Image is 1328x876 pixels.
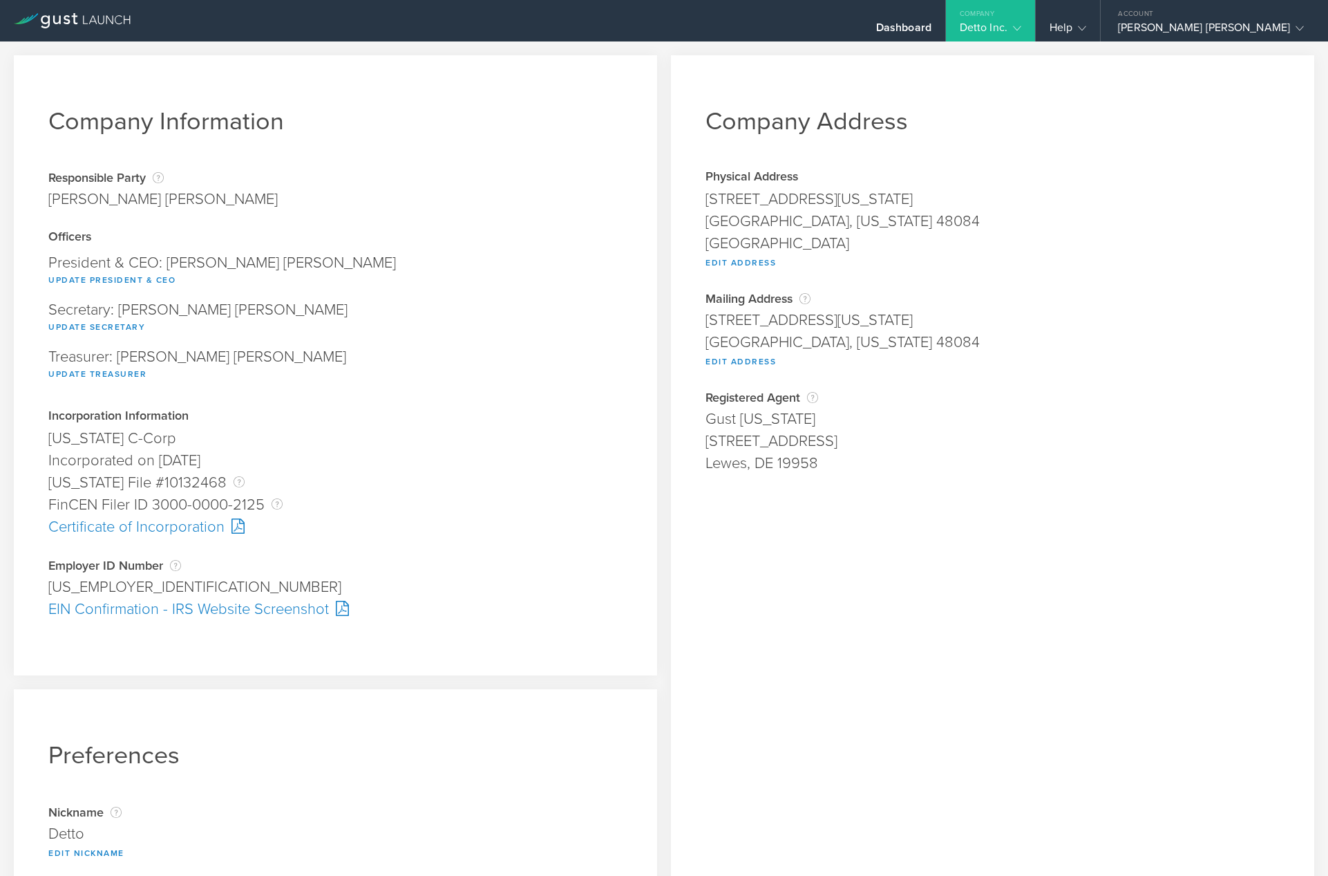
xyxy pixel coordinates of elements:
div: President & CEO: [PERSON_NAME] [PERSON_NAME] [48,248,623,295]
div: Officers [48,231,623,245]
button: Edit Address [705,353,776,370]
div: Certificate of Incorporation [48,516,623,538]
h1: Company Address [705,106,1280,136]
button: Update President & CEO [48,272,176,288]
div: [US_EMPLOYER_IDENTIFICATION_NUMBER] [48,576,623,598]
div: [PERSON_NAME] [PERSON_NAME] [1118,21,1304,41]
button: Update Treasurer [48,366,146,382]
div: Treasurer: [PERSON_NAME] [PERSON_NAME] [48,342,623,389]
div: Incorporation Information [48,410,623,424]
button: Update Secretary [48,319,145,335]
div: EIN Confirmation - IRS Website Screenshot [48,598,623,620]
div: Help [1050,21,1086,41]
div: Lewes, DE 19958 [705,452,1280,474]
div: FinCEN Filer ID 3000-0000-2125 [48,494,623,516]
div: [GEOGRAPHIC_DATA], [US_STATE] 48084 [705,331,1280,353]
div: [US_STATE] File #10132468 [48,472,623,494]
div: [GEOGRAPHIC_DATA], [US_STATE] 48084 [705,210,1280,232]
div: Dashboard [876,21,931,41]
div: Mailing Address [705,292,1280,306]
button: Edit Address [705,254,776,271]
div: [GEOGRAPHIC_DATA] [705,232,1280,254]
div: Incorporated on [DATE] [48,449,623,472]
div: Secretary: [PERSON_NAME] [PERSON_NAME] [48,295,623,342]
button: Edit Nickname [48,845,124,861]
div: [STREET_ADDRESS][US_STATE] [705,309,1280,331]
div: Responsible Party [48,171,278,185]
div: [US_STATE] C-Corp [48,427,623,449]
div: Gust [US_STATE] [705,408,1280,430]
div: Physical Address [705,171,1280,185]
h1: Company Information [48,106,623,136]
div: Employer ID Number [48,559,623,572]
h1: Preferences [48,740,623,770]
div: Nickname [48,805,623,819]
iframe: Chat Widget [1259,810,1328,876]
div: [STREET_ADDRESS][US_STATE] [705,188,1280,210]
div: [STREET_ADDRESS] [705,430,1280,452]
div: Detto Inc. [960,21,1021,41]
div: Detto [48,823,623,845]
div: [PERSON_NAME] [PERSON_NAME] [48,188,278,210]
div: Registered Agent [705,391,1280,404]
